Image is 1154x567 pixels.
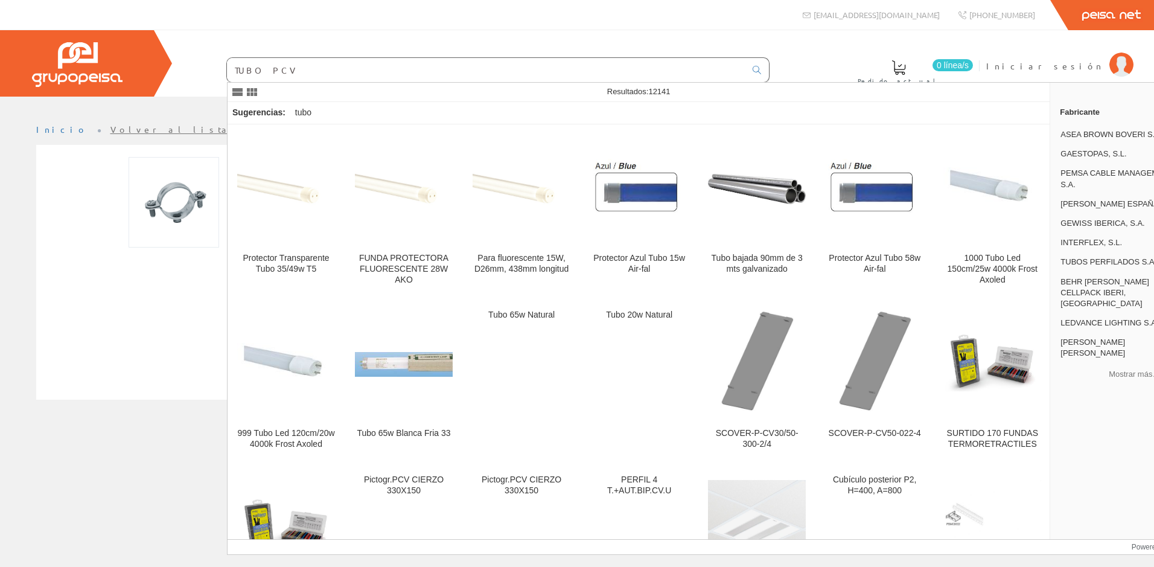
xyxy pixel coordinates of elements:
[590,159,688,219] img: Protector Azul Tubo 15w Air-fal
[355,253,453,286] div: FUNDA PROTECTORA FLUORESCENTE 28W AKO
[934,300,1051,464] a: SURTIDO 170 FUNDAS TERMORETRACTILES SURTIDO 170 FUNDAS TERMORETRACTILES
[355,352,453,377] img: Tubo 65w Blanca Fria 33
[345,300,462,464] a: Tubo 65w Blanca Fria 33 Tubo 65w Blanca Fria 33
[986,60,1103,72] span: Iniciar sesión
[473,310,570,321] div: Tubo 65w Natural
[832,310,918,418] img: SCOVER-P-CV50-022-4
[714,310,800,418] img: SCOVER-P-CV30/50-300-2/4
[355,475,453,496] div: Pictogr.PCV CIERZO 330X150
[590,475,688,496] div: PERFIL 4 T.+AUT.BIP.CV.U
[227,58,745,82] input: Buscar ...
[473,253,570,275] div: Para fluorescente 15W, D26mm, 438mm longitud
[590,310,688,321] div: Tubo 20w Natural
[934,125,1051,300] a: 1000 Tubo Led 150cm/25w 4000k Frost Axoled 1000 Tubo Led 150cm/25w 4000k Frost Axoled
[473,475,570,496] div: Pictogr.PCV CIERZO 330X150
[986,50,1133,62] a: Iniciar sesión
[355,156,453,223] img: FUNDA PROTECTORA FLUORESCENTE 28W AKO
[698,125,815,300] a: Tubo bajada 90mm de 3 mts galvanizado Tubo bajada 90mm de 3 mts galvanizado
[32,42,123,87] img: Grupo Peisa
[969,10,1035,20] span: [PHONE_NUMBER]
[814,10,940,20] span: [EMAIL_ADDRESS][DOMAIN_NAME]
[708,174,806,204] img: Tubo bajada 90mm de 3 mts galvanizado
[237,156,335,223] img: Protector Transparente Tubo 35/49w T5
[36,124,88,135] a: Inicio
[816,300,933,464] a: SCOVER-P-CV50-022-4 SCOVER-P-CV50-022-4
[943,253,1041,286] div: 1000 Tubo Led 150cm/25w 4000k Frost Axoled
[858,75,940,87] span: Pedido actual
[826,428,923,439] div: SCOVER-P-CV50-022-4
[355,428,453,439] div: Tubo 65w Blanca Fria 33
[648,87,670,96] span: 12141
[110,124,349,135] a: Volver al listado de productos
[698,300,815,464] a: SCOVER-P-CV30/50-300-2/4 SCOVER-P-CV30/50-300-2/4
[943,428,1041,450] div: SURTIDO 170 FUNDAS TERMORETRACTILES
[129,157,219,248] img: Foto artículo Abrazadera Metal L-35mm Apolo (150x150)
[932,59,973,71] span: 0 línea/s
[228,300,345,464] a: 999 Tubo Led 120cm/20w 4000k Frost Axoled 999 Tubo Led 120cm/20w 4000k Frost Axoled
[826,475,923,496] div: Cubículo posterior P2, H=400, A=800
[463,300,580,464] a: Tubo 65w Natural
[228,125,345,300] a: Protector Transparente Tubo 35/49w T5 Protector Transparente Tubo 35/49w T5
[826,253,923,275] div: Protector Azul Tubo 58w Air-fal
[816,125,933,300] a: Protector Azul Tubo 58w Air-fal Protector Azul Tubo 58w Air-fal
[228,104,288,121] div: Sugerencias:
[473,156,570,223] img: Para fluorescente 15W, D26mm, 438mm longitud
[826,159,923,219] img: Protector Azul Tubo 58w Air-fal
[943,315,1041,413] img: SURTIDO 170 FUNDAS TERMORETRACTILES
[607,87,671,96] span: Resultados:
[463,125,580,300] a: Para fluorescente 15W, D26mm, 438mm longitud Para fluorescente 15W, D26mm, 438mm longitud
[345,125,462,300] a: FUNDA PROTECTORA FLUORESCENTE 28W AKO FUNDA PROTECTORA FLUORESCENTE 28W AKO
[581,125,698,300] a: Protector Azul Tubo 15w Air-fal Protector Azul Tubo 15w Air-fal
[708,428,806,450] div: SCOVER-P-CV30/50-300-2/4
[943,159,1041,219] img: 1000 Tubo Led 150cm/25w 4000k Frost Axoled
[290,102,316,124] div: tubo
[237,253,335,275] div: Protector Transparente Tubo 35/49w T5
[590,253,688,275] div: Protector Azul Tubo 15w Air-fal
[708,253,806,275] div: Tubo bajada 90mm de 3 mts galvanizado
[237,335,335,394] img: 999 Tubo Led 120cm/20w 4000k Frost Axoled
[237,428,335,450] div: 999 Tubo Led 120cm/20w 4000k Frost Axoled
[581,300,698,464] a: Tubo 20w Natural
